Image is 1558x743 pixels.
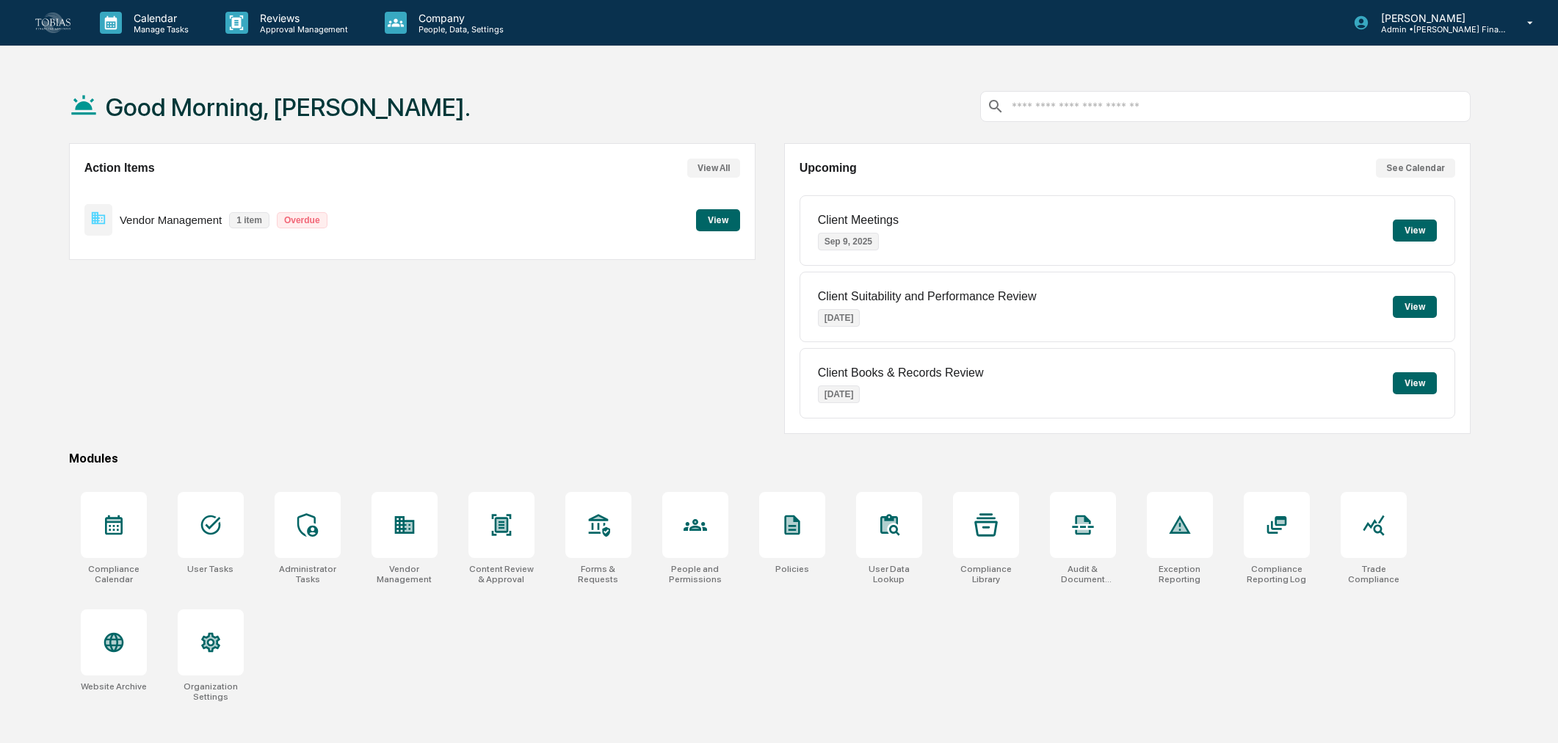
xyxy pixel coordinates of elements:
[800,162,857,175] h2: Upcoming
[856,564,922,584] div: User Data Lookup
[1369,12,1506,24] p: [PERSON_NAME]
[687,159,740,178] button: View All
[275,564,341,584] div: Administrator Tasks
[818,366,984,380] p: Client Books & Records Review
[81,681,147,692] div: Website Archive
[407,24,511,35] p: People, Data, Settings
[818,309,860,327] p: [DATE]
[84,162,155,175] h2: Action Items
[1393,372,1437,394] button: View
[1393,296,1437,318] button: View
[953,564,1019,584] div: Compliance Library
[106,93,471,122] h1: Good Morning, [PERSON_NAME].
[120,214,222,226] p: Vendor Management
[372,564,438,584] div: Vendor Management
[818,233,879,250] p: Sep 9, 2025
[696,209,740,231] button: View
[229,212,269,228] p: 1 item
[1050,564,1116,584] div: Audit & Document Logs
[696,212,740,226] a: View
[565,564,631,584] div: Forms & Requests
[81,564,147,584] div: Compliance Calendar
[187,564,233,574] div: User Tasks
[69,452,1471,465] div: Modules
[775,564,809,574] div: Policies
[1376,159,1455,178] button: See Calendar
[818,385,860,403] p: [DATE]
[248,24,355,35] p: Approval Management
[1341,564,1407,584] div: Trade Compliance
[1244,564,1310,584] div: Compliance Reporting Log
[407,12,511,24] p: Company
[662,564,728,584] div: People and Permissions
[122,24,196,35] p: Manage Tasks
[1147,564,1213,584] div: Exception Reporting
[468,564,535,584] div: Content Review & Approval
[248,12,355,24] p: Reviews
[1369,24,1506,35] p: Admin • [PERSON_NAME] Financial Advisors
[122,12,196,24] p: Calendar
[35,12,70,32] img: logo
[818,214,899,227] p: Client Meetings
[178,681,244,702] div: Organization Settings
[277,212,327,228] p: Overdue
[1393,220,1437,242] button: View
[818,290,1037,303] p: Client Suitability and Performance Review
